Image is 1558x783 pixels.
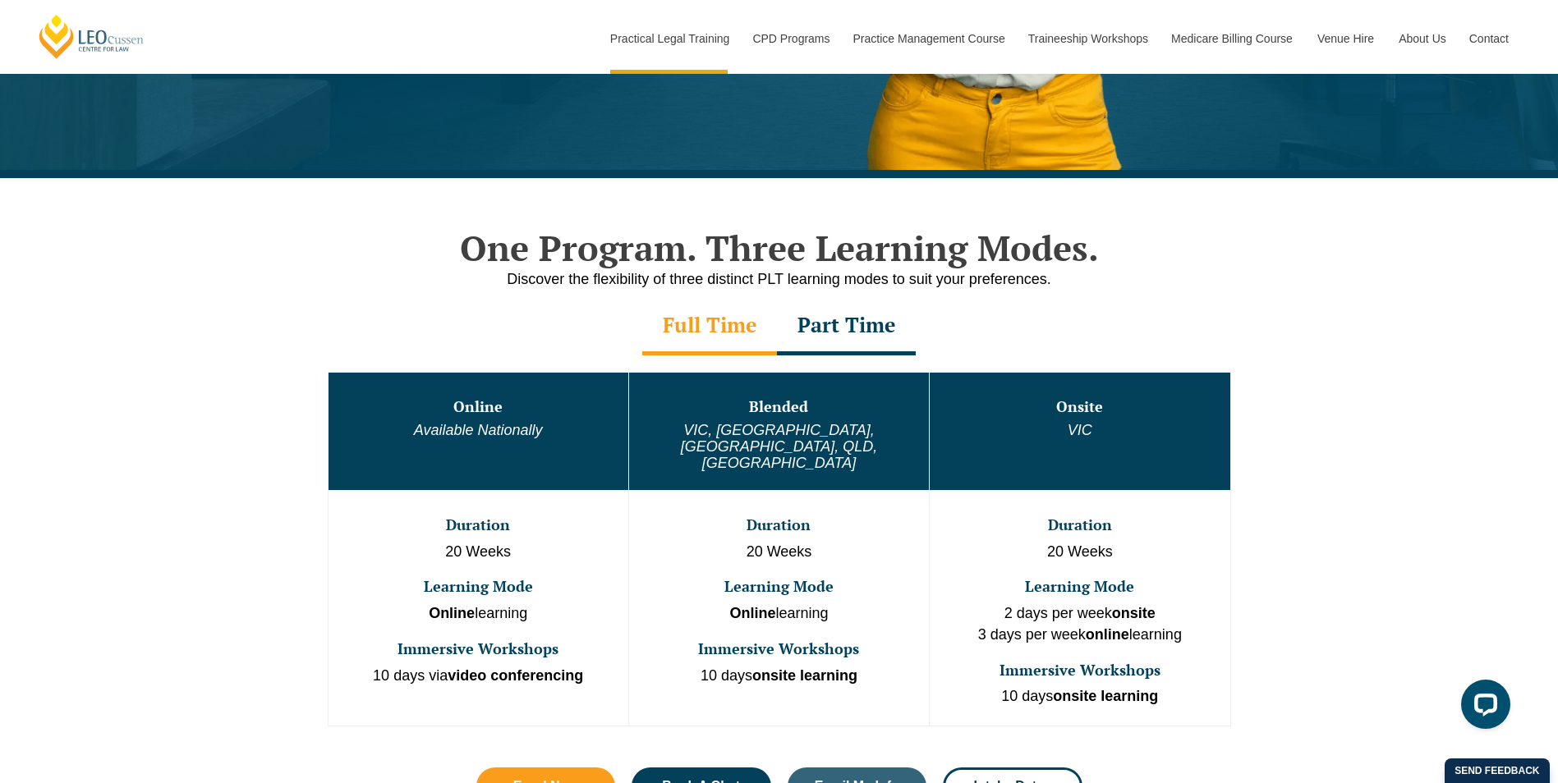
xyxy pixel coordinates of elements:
[330,542,627,563] p: 20 Weeks
[631,542,927,563] p: 20 Weeks
[311,269,1248,290] p: Discover the flexibility of three distinct PLT learning modes to suit your preferences.
[1159,3,1305,74] a: Medicare Billing Course
[1457,3,1521,74] a: Contact
[1305,3,1386,74] a: Venue Hire
[1068,422,1092,438] em: VIC
[931,686,1228,707] p: 10 days
[37,13,146,60] a: [PERSON_NAME] Centre for Law
[740,3,840,74] a: CPD Programs
[1386,3,1457,74] a: About Us
[631,517,927,533] h3: Duration
[631,399,927,415] h3: Blended
[448,667,583,684] strong: video conferencing
[330,666,627,687] p: 10 days via
[752,667,857,684] strong: onsite learning
[330,641,627,657] h3: Immersive Workshops
[330,579,627,595] h3: Learning Mode
[931,542,1228,563] p: 20 Weeks
[841,3,1016,74] a: Practice Management Course
[931,579,1228,595] h3: Learning Mode
[931,662,1228,679] h3: Immersive Workshops
[429,605,475,621] strong: Online
[631,641,927,657] h3: Immersive Workshops
[729,605,775,621] strong: Online
[631,579,927,595] h3: Learning Mode
[311,227,1248,268] h2: One Program. Three Learning Modes.
[642,298,777,355] div: Full Time
[1112,605,1156,621] strong: onsite
[598,3,741,74] a: Practical Legal Training
[330,399,627,415] h3: Online
[631,666,927,687] p: 10 days
[1086,626,1129,643] strong: online
[931,603,1228,645] p: 2 days per week 3 days per week learning
[681,422,877,471] em: VIC, [GEOGRAPHIC_DATA], [GEOGRAPHIC_DATA], QLD, [GEOGRAPHIC_DATA]
[330,517,627,533] h3: Duration
[1053,688,1158,704] strong: onsite learning
[777,298,916,355] div: Part Time
[631,603,927,625] p: learning
[1016,3,1159,74] a: Traineeship Workshops
[330,603,627,625] p: learning
[1448,673,1517,742] iframe: LiveChat chat widget
[931,399,1228,415] h3: Onsite
[931,517,1228,533] h3: Duration
[414,422,543,438] em: Available Nationally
